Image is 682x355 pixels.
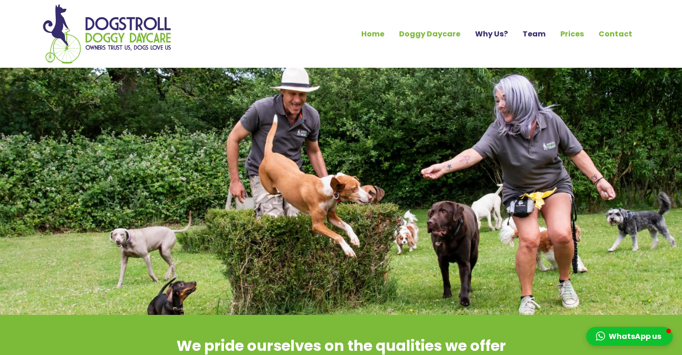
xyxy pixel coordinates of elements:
button: WhatsApp us [586,327,673,346]
a: Doggy Daycare [392,26,468,42]
a: Contact [591,26,640,42]
a: Why Us? [468,26,515,42]
a: Home [354,26,392,42]
a: Prices [553,26,591,42]
a: Team [515,26,553,42]
img: Home [42,4,171,64]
